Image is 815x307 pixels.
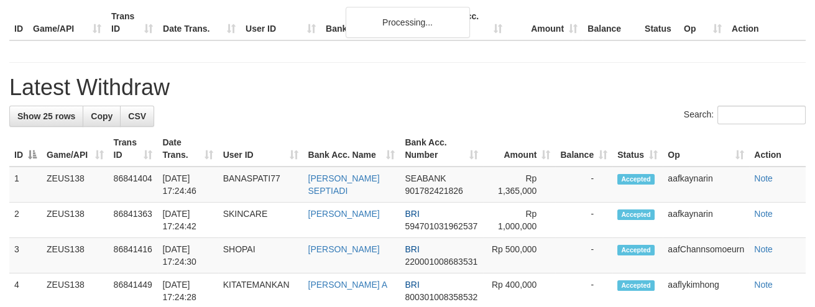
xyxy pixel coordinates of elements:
[17,111,75,121] span: Show 25 rows
[109,203,158,238] td: 86841363
[128,111,146,121] span: CSV
[555,131,612,167] th: Balance: activate to sort column ascending
[42,131,109,167] th: Game/API: activate to sort column ascending
[91,111,113,121] span: Copy
[679,5,727,40] th: Op
[346,7,470,38] div: Processing...
[684,106,806,124] label: Search:
[157,203,218,238] td: [DATE] 17:24:42
[157,167,218,203] td: [DATE] 17:24:46
[308,244,379,254] a: [PERSON_NAME]
[617,245,655,255] span: Accepted
[612,131,663,167] th: Status: activate to sort column ascending
[483,238,556,273] td: Rp 500,000
[507,5,582,40] th: Amount
[663,203,749,238] td: aafkaynarin
[405,173,446,183] span: SEABANK
[157,238,218,273] td: [DATE] 17:24:30
[157,131,218,167] th: Date Trans.: activate to sort column ascending
[717,106,806,124] input: Search:
[308,209,379,219] a: [PERSON_NAME]
[9,167,42,203] td: 1
[582,5,640,40] th: Balance
[483,167,556,203] td: Rp 1,365,000
[749,131,806,167] th: Action
[106,5,158,40] th: Trans ID
[308,280,387,290] a: [PERSON_NAME] A
[9,106,83,127] a: Show 25 rows
[241,5,321,40] th: User ID
[754,209,773,219] a: Note
[663,238,749,273] td: aafChannsomoeurn
[9,75,806,100] h1: Latest Withdraw
[42,203,109,238] td: ZEUS138
[42,167,109,203] td: ZEUS138
[483,203,556,238] td: Rp 1,000,000
[405,257,477,267] span: Copy 220001008683531 to clipboard
[405,221,477,231] span: Copy 594701031962537 to clipboard
[218,203,303,238] td: SKINCARE
[640,5,679,40] th: Status
[555,203,612,238] td: -
[109,131,158,167] th: Trans ID: activate to sort column ascending
[42,238,109,273] td: ZEUS138
[555,238,612,273] td: -
[617,174,655,185] span: Accepted
[432,5,507,40] th: Bank Acc. Number
[9,5,28,40] th: ID
[9,238,42,273] td: 3
[9,203,42,238] td: 2
[83,106,121,127] a: Copy
[405,280,419,290] span: BRI
[617,209,655,220] span: Accepted
[405,292,477,302] span: Copy 800301008358532 to clipboard
[9,131,42,167] th: ID: activate to sort column descending
[663,167,749,203] td: aafkaynarin
[120,106,154,127] a: CSV
[617,280,655,291] span: Accepted
[308,173,379,196] a: [PERSON_NAME] SEPTIADI
[218,167,303,203] td: BANASPATI77
[483,131,556,167] th: Amount: activate to sort column ascending
[303,131,400,167] th: Bank Acc. Name: activate to sort column ascending
[400,131,482,167] th: Bank Acc. Number: activate to sort column ascending
[321,5,432,40] th: Bank Acc. Name
[218,238,303,273] td: SHOPAI
[754,280,773,290] a: Note
[158,5,241,40] th: Date Trans.
[109,238,158,273] td: 86841416
[663,131,749,167] th: Op: activate to sort column ascending
[727,5,806,40] th: Action
[109,167,158,203] td: 86841404
[754,244,773,254] a: Note
[405,209,419,219] span: BRI
[218,131,303,167] th: User ID: activate to sort column ascending
[405,186,463,196] span: Copy 901782421826 to clipboard
[754,173,773,183] a: Note
[28,5,106,40] th: Game/API
[555,167,612,203] td: -
[405,244,419,254] span: BRI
